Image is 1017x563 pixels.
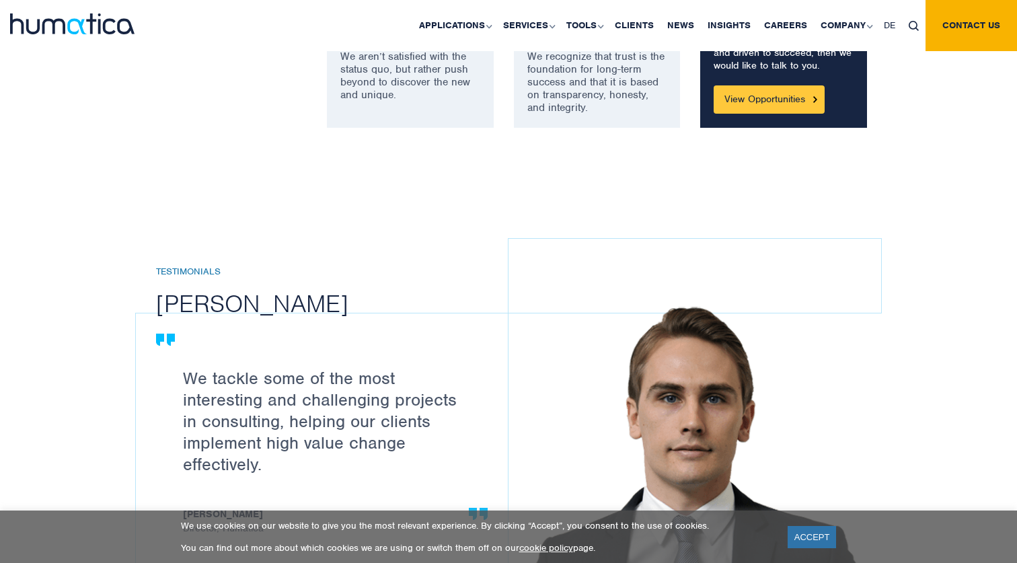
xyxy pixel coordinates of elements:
span: DE [884,20,895,31]
h6: Testimonials [156,266,528,278]
span: Director, Humatica [183,509,474,533]
img: search_icon [909,21,919,31]
img: Button [813,96,817,102]
img: logo [10,13,135,34]
p: We tackle some of the most interesting and challenging projects in consulting, helping our client... [183,367,474,475]
p: We aren’t satisfied with the status quo, but rather push beyond to discover the new and unique. [340,50,480,102]
a: cookie policy [519,542,573,554]
strong: [PERSON_NAME] [183,509,474,523]
a: ACCEPT [788,526,837,548]
h2: [PERSON_NAME] [156,288,528,319]
p: We use cookies on our website to give you the most relevant experience. By clicking “Accept”, you... [181,520,771,531]
a: View Opportunities [714,85,825,114]
p: You can find out more about which cookies we are using or switch them off on our page. [181,542,771,554]
p: We recognize that trust is the foundation for long-term success and that it is based on transpare... [527,50,667,114]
